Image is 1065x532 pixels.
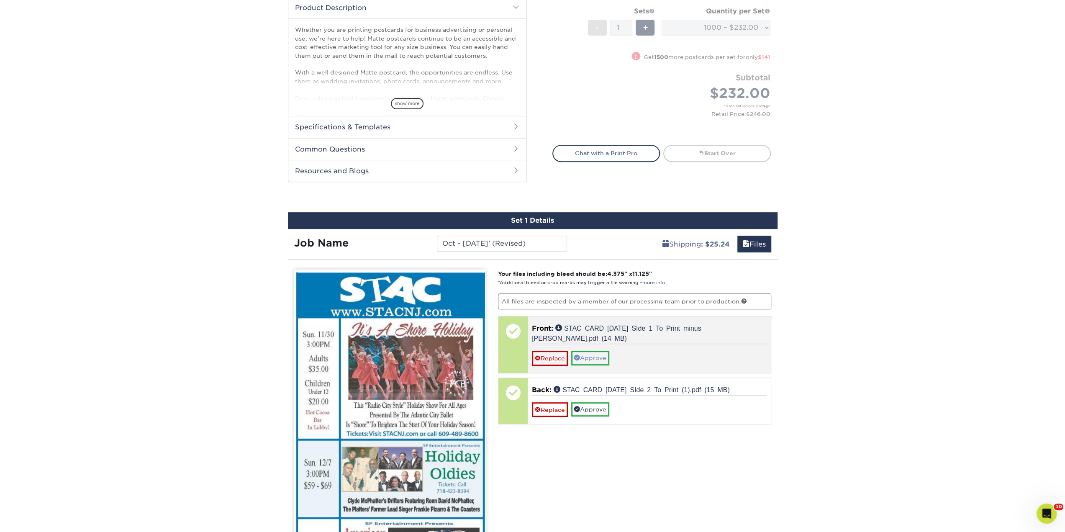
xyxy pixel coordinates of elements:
[532,386,552,394] span: Back:
[552,145,660,162] a: Chat with a Print Pro
[498,270,652,277] strong: Your files including bleed should be: " x "
[295,26,519,128] p: Whether you are printing postcards for business advertising or personal use, we’re here to help! ...
[737,236,771,252] a: Files
[571,351,609,365] a: Approve
[532,351,568,365] a: Replace
[554,386,730,393] a: STAC CARD [DATE] SIde 2 To Print (1).pdf (15 MB)
[532,402,568,417] a: Replace
[571,402,609,416] a: Approve
[701,240,730,248] b: : $25.24
[632,270,649,277] span: 11.125
[607,270,624,277] span: 4.375
[657,236,735,252] a: Shipping: $25.24
[662,240,669,248] span: shipping
[663,145,771,162] a: Start Over
[288,116,526,138] h2: Specifications & Templates
[294,237,349,249] strong: Job Name
[288,212,778,229] div: Set 1 Details
[1054,504,1063,510] span: 10
[391,98,423,109] span: show more
[498,293,771,309] p: All files are inspected by a member of our processing team prior to production.
[288,160,526,182] h2: Resources and Blogs
[532,324,701,341] a: STAC CARD [DATE] SIde 1 To Print minus [PERSON_NAME].pdf (14 MB)
[437,236,567,252] input: Enter a job name
[288,138,526,160] h2: Common Questions
[743,240,749,248] span: files
[642,280,665,285] a: more info
[498,280,665,285] small: *Additional bleed or crop marks may trigger a file warning –
[1037,504,1057,524] iframe: Intercom live chat
[532,324,553,332] span: Front:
